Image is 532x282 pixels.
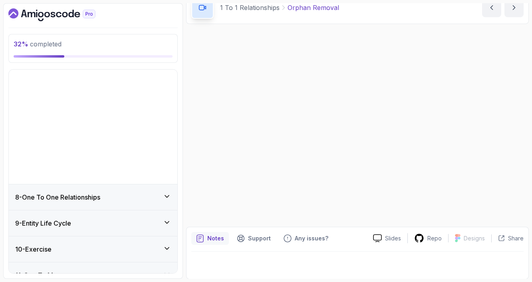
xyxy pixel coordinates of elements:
[15,192,100,202] h3: 8 - One To One Relationships
[367,234,407,242] a: Slides
[220,3,280,12] p: 1 To 1 Relationships
[207,234,224,242] p: Notes
[491,234,524,242] button: Share
[295,234,328,242] p: Any issues?
[15,218,71,228] h3: 9 - Entity Life Cycle
[14,40,62,48] span: completed
[508,234,524,242] p: Share
[248,234,271,242] p: Support
[464,234,485,242] p: Designs
[9,184,177,210] button: 8-One To One Relationships
[9,210,177,236] button: 9-Entity Life Cycle
[9,236,177,262] button: 10-Exercise
[288,3,339,12] p: Orphan Removal
[8,8,114,21] a: Dashboard
[191,232,229,245] button: notes button
[279,232,333,245] button: Feedback button
[14,40,28,48] span: 32 %
[385,234,401,242] p: Slides
[408,233,448,243] a: Repo
[232,232,276,245] button: Support button
[427,234,442,242] p: Repo
[15,270,64,280] h3: 11 - One To Many
[15,244,52,254] h3: 10 - Exercise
